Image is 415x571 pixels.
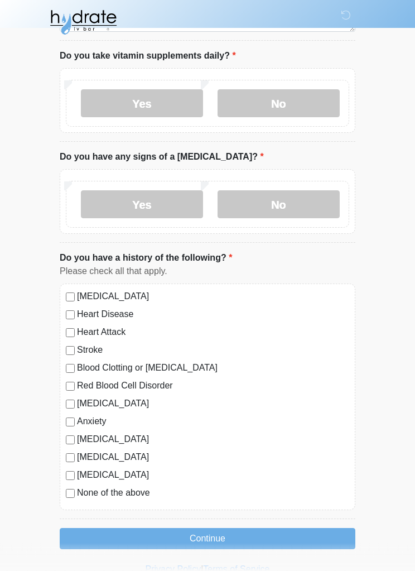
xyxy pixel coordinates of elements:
label: Red Blood Cell Disorder [77,380,349,393]
input: Red Blood Cell Disorder [66,382,75,391]
label: Anxiety [77,415,349,429]
input: Heart Disease [66,311,75,320]
input: Blood Clotting or [MEDICAL_DATA] [66,364,75,373]
label: [MEDICAL_DATA] [77,433,349,447]
label: [MEDICAL_DATA] [77,451,349,464]
button: Continue [60,529,355,550]
label: Do you have a history of the following? [60,252,232,265]
input: [MEDICAL_DATA] [66,454,75,463]
label: Heart Attack [77,326,349,339]
label: Blood Clotting or [MEDICAL_DATA] [77,362,349,375]
label: No [218,191,340,219]
input: [MEDICAL_DATA] [66,436,75,445]
label: Yes [81,90,203,118]
label: [MEDICAL_DATA] [77,290,349,304]
input: Stroke [66,347,75,356]
input: [MEDICAL_DATA] [66,293,75,302]
div: Please check all that apply. [60,265,355,279]
input: [MEDICAL_DATA] [66,400,75,409]
input: [MEDICAL_DATA] [66,472,75,481]
label: Do you have any signs of a [MEDICAL_DATA]? [60,151,264,164]
label: None of the above [77,487,349,500]
label: Stroke [77,344,349,357]
input: Heart Attack [66,329,75,338]
label: [MEDICAL_DATA] [77,397,349,411]
img: Hydrate IV Bar - Glendale Logo [49,8,118,36]
label: [MEDICAL_DATA] [77,469,349,482]
label: No [218,90,340,118]
label: Heart Disease [77,308,349,322]
input: Anxiety [66,418,75,427]
input: None of the above [66,490,75,498]
label: Do you take vitamin supplements daily? [60,50,236,63]
label: Yes [81,191,203,219]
